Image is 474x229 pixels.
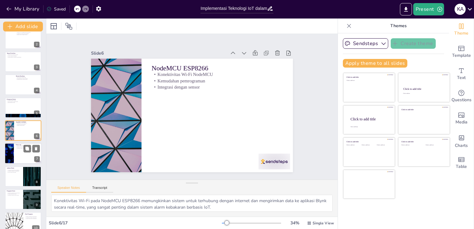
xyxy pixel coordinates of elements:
button: Export to PowerPoint [400,3,412,15]
div: 4 [5,74,41,95]
p: Tujuan Penelitian [7,52,23,54]
div: Click to add title [403,87,444,90]
div: Add images, graphics, shapes or video [449,107,474,130]
div: Click to add title [401,108,446,110]
div: Get real-time input from your audience [449,85,474,107]
div: Saved [47,6,66,12]
div: 8 [34,179,39,185]
button: Add slide [3,22,43,31]
span: Table [456,163,467,170]
p: Sensor Api [16,144,40,146]
span: Media [455,119,468,126]
p: Perancangan alat yang sistematis [16,78,39,79]
span: Questions [451,97,472,103]
p: Mengidentifikasi tantangan implementasi [7,56,23,58]
p: Studi literatur sebagai dasar [16,77,39,78]
button: Speaker Notes [51,186,86,193]
p: NodeMCU ESP8266 [174,49,293,123]
div: 2 [34,42,39,47]
div: 34 % [287,220,302,226]
button: Delete Slide [32,145,40,152]
p: Notifikasi langsung ke smartphone [7,170,21,172]
p: Peran NodeMCU dalam sistem [7,101,39,102]
button: Transcript [86,186,114,193]
textarea: Konektivitas Wi-Fi pada NodeMCU ESP8266 memungkinkan sistem untuk terhubung dengan internet dan m... [51,195,333,212]
div: Click to add text [347,80,391,81]
p: NodeMCU ESP8266 [16,121,39,123]
p: Sistem alarm berbasis IoT lebih efisien [16,31,39,32]
p: Pengujian Sistem [7,190,21,192]
div: Click to add text [362,144,376,146]
span: Text [457,74,466,81]
p: Potensi besar untuk keselamatan [25,218,39,219]
span: Single View [313,221,334,226]
p: Keandalan sensor dalam kondisi lingkungan [16,148,40,149]
p: Antarmuka intuitif untuk pengguna [7,169,21,171]
p: Metode Penelitian [16,75,39,77]
div: Add text boxes [449,63,474,85]
p: Menganalisis efektivitas sistem [7,54,23,56]
div: Click to add title [347,76,391,78]
p: Deteksi kebakaran yang berhasil [25,216,39,217]
div: 5 [34,110,39,116]
p: Identifikasi masalah dalam sistem [7,194,21,196]
div: Click to add text [403,93,444,94]
p: Deteksi radiasi inframerah [16,145,40,147]
div: 9 [5,189,41,210]
p: Komponen Sistem [7,98,39,100]
button: Apply theme to all slides [343,59,407,68]
p: Pengujian komponen secara terpisah [7,192,21,194]
div: Change the overall theme [449,19,474,41]
p: Evaluasi efektivitas sistem [7,194,21,195]
span: Charts [455,142,468,149]
p: Fungsi aplikasi Blynk [7,102,39,103]
p: Kemudahan pemrograman [16,124,39,125]
div: 3 [34,65,39,70]
p: Kontrol jarak jauh sistem [7,172,21,173]
span: Template [452,52,471,59]
span: Position [65,23,73,30]
div: Slide 6 [130,7,250,80]
button: Sendsteps [343,38,388,49]
div: 7 [5,143,42,164]
div: 6 [34,133,39,139]
div: Click to add text [377,144,391,146]
p: Integrasi dengan sensor [16,125,39,126]
p: Evaluasi respons pengguna [7,55,23,56]
p: Pengujian untuk evaluasi kinerja [16,79,39,80]
p: Konektivitas Wi-Fi NodeMCU [172,56,289,127]
div: 8 [5,166,41,187]
button: K A [455,3,466,15]
div: Slide 6 / 17 [49,220,222,226]
p: Komponen utama sistem [7,100,39,101]
div: 4 [34,88,39,93]
div: Click to add title [347,141,391,143]
div: Add ready made slides [449,41,474,63]
div: 2 [5,28,41,49]
div: K A [455,4,466,15]
p: Integrasi dengan sensor [165,67,282,138]
p: Aplikasi Blynk [7,167,21,169]
span: Theme [454,30,468,37]
p: Hasil Pengujian [25,213,39,215]
input: Insert title [201,4,267,13]
div: 9 [34,202,39,208]
div: Click to add body [351,126,389,127]
div: Add charts and graphs [449,130,474,152]
p: Notifikasi real-time untuk pengguna [16,33,39,34]
div: 5 [5,98,41,118]
p: Notifikasi real-time yang efektif [25,217,39,218]
div: Click to add title [351,117,390,121]
p: Kemudahan pemrograman [168,61,285,132]
p: Konektivitas Wi-Fi NodeMCU [16,123,39,124]
p: Respons cepat terhadap kebakaran [16,147,40,148]
button: Duplicate Slide [23,145,31,152]
button: My Library [5,4,42,14]
div: Click to add text [347,144,360,146]
div: 7 [34,156,40,162]
p: Teknologi IoT meningkatkan keselamatan [16,32,39,33]
button: Create theme [391,38,436,49]
button: Present [413,3,444,15]
div: Click to add text [426,144,445,146]
div: 6 [5,120,41,141]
